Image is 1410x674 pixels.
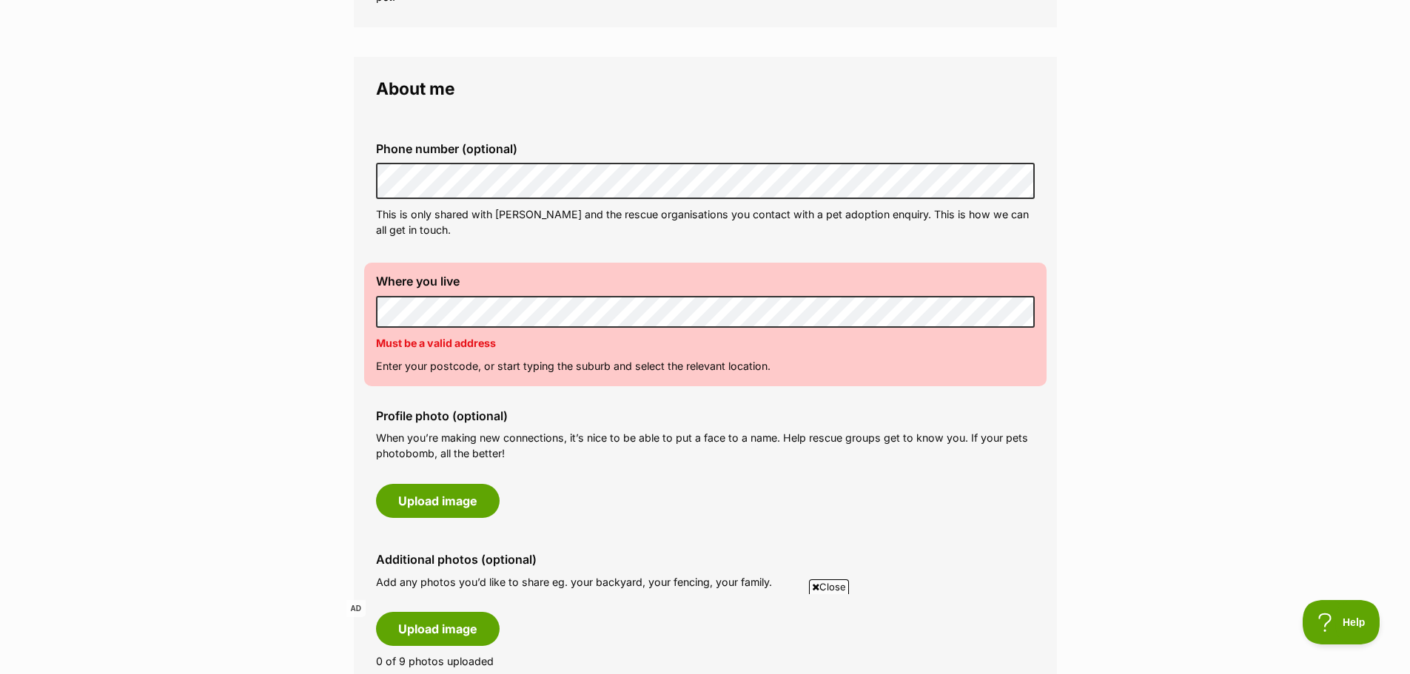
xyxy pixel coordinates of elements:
[346,600,366,617] span: AD
[376,553,1035,566] label: Additional photos (optional)
[376,430,1035,462] p: When you’re making new connections, it’s nice to be able to put a face to a name. Help rescue gro...
[376,335,1035,351] p: Must be a valid address
[376,358,1035,374] p: Enter your postcode, or start typing the suburb and select the relevant location.
[1303,600,1380,644] iframe: Help Scout Beacon - Open
[376,574,1035,590] p: Add any photos you’d like to share eg. your backyard, your fencing, your family.
[346,600,1064,667] iframe: Advertisement
[376,142,1035,155] label: Phone number (optional)
[376,484,500,518] button: Upload image
[376,79,1035,98] legend: About me
[376,206,1035,238] p: This is only shared with [PERSON_NAME] and the rescue organisations you contact with a pet adopti...
[376,409,1035,422] label: Profile photo (optional)
[376,274,1035,288] label: Where you live
[809,579,849,594] span: Close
